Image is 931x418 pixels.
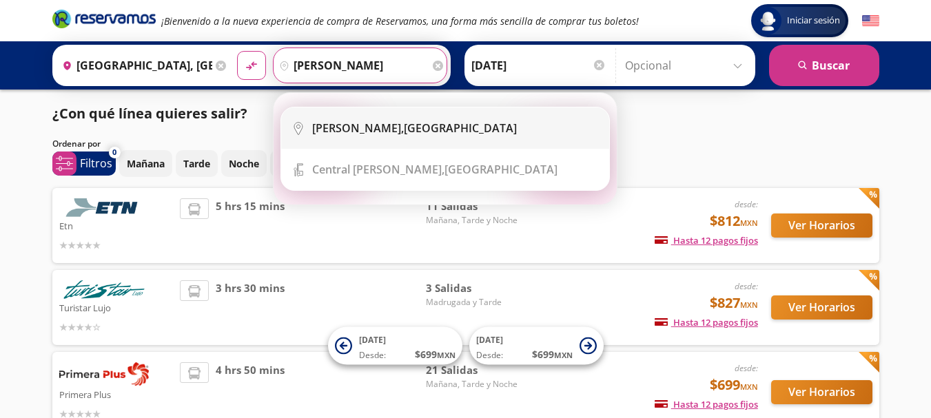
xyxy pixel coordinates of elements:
input: Opcional [625,48,748,83]
a: Brand Logo [52,8,156,33]
span: Iniciar sesión [781,14,846,28]
span: [DATE] [476,334,503,346]
button: 0Filtros [52,151,116,176]
span: 3 hrs 30 mins [216,280,285,335]
button: Madrugada [270,150,339,177]
p: Tarde [183,156,210,171]
span: $699 [710,375,758,395]
span: 5 hrs 15 mins [216,198,285,253]
p: Noche [229,156,259,171]
button: [DATE]Desde:$699MXN [328,327,462,365]
em: desde: [735,280,758,292]
b: [PERSON_NAME], [312,121,404,136]
span: Desde: [359,349,386,362]
em: ¡Bienvenido a la nueva experiencia de compra de Reservamos, una forma más sencilla de comprar tus... [161,14,639,28]
input: Buscar Origen [57,48,212,83]
span: 11 Salidas [426,198,522,214]
small: MXN [740,382,758,392]
p: Primera Plus [59,386,174,402]
img: Etn [59,198,149,217]
b: Central [PERSON_NAME], [312,162,444,177]
span: 3 Salidas [426,280,522,296]
span: Mañana, Tarde y Noche [426,214,522,227]
span: Hasta 12 pagos fijos [655,234,758,247]
span: $827 [710,293,758,313]
span: Desde: [476,349,503,362]
button: [DATE]Desde:$699MXN [469,327,604,365]
span: $ 699 [415,347,456,362]
span: $ 699 [532,347,573,362]
button: Ver Horarios [771,380,872,404]
p: Etn [59,217,174,233]
button: Buscar [769,45,879,86]
p: Ordenar por [52,138,101,150]
small: MXN [740,218,758,228]
em: desde: [735,362,758,374]
small: MXN [740,300,758,310]
p: Turistar Lujo [59,299,174,315]
i: Brand Logo [52,8,156,29]
div: [GEOGRAPHIC_DATA] [312,121,517,136]
img: Primera Plus [59,362,149,386]
span: [DATE] [359,334,386,346]
div: [GEOGRAPHIC_DATA] [312,162,557,177]
small: MXN [554,350,573,360]
span: Hasta 12 pagos fijos [655,398,758,410]
button: Noche [221,150,267,177]
input: Buscar Destino [274,48,429,83]
span: Madrugada y Tarde [426,296,522,309]
span: $812 [710,211,758,231]
img: Turistar Lujo [59,280,149,299]
p: Filtros [80,155,112,171]
span: Mañana, Tarde y Noche [426,378,522,390]
button: Ver Horarios [771,213,872,238]
span: 0 [112,147,116,158]
p: ¿Con qué línea quieres salir? [52,103,247,124]
button: Tarde [176,150,218,177]
p: Mañana [127,156,165,171]
span: 21 Salidas [426,362,522,378]
button: English [862,12,879,30]
button: Mañana [119,150,172,177]
input: Elegir Fecha [471,48,606,83]
small: MXN [437,350,456,360]
span: Hasta 12 pagos fijos [655,316,758,328]
em: desde: [735,198,758,210]
button: Ver Horarios [771,295,872,320]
